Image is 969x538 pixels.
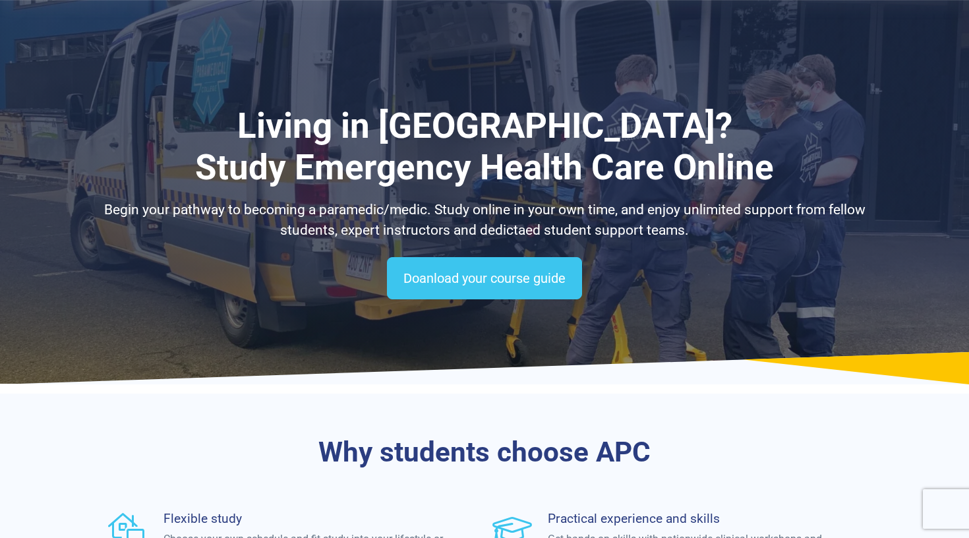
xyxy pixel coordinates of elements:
[548,511,829,526] h4: Practical experience and skills
[99,200,870,241] p: Begin your pathway to becoming a paramedic/medic. Study online in your own time, and enjoy unlimi...
[99,436,870,469] h3: Why students choose APC
[99,105,870,189] h1: Living in [GEOGRAPHIC_DATA]? Study Emergency Health Care Online
[163,511,445,526] h4: Flexible study
[387,257,582,299] a: Doanload your course guide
